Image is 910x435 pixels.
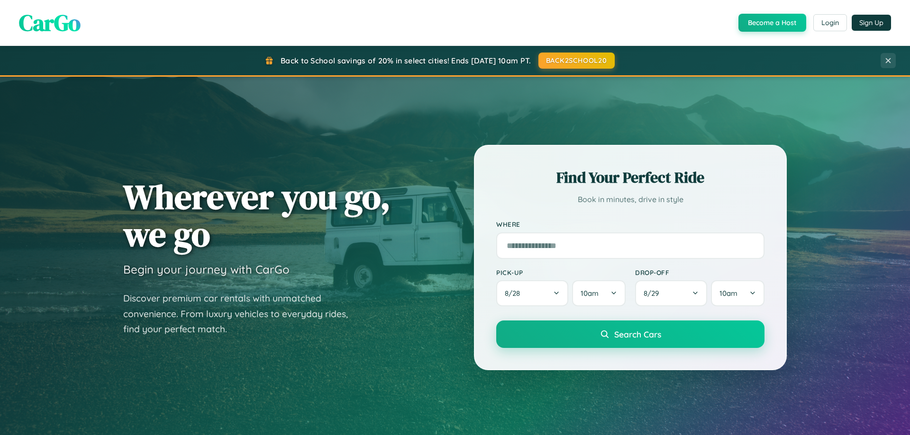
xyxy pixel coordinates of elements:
button: Sign Up [852,15,891,31]
button: Become a Host [738,14,806,32]
p: Book in minutes, drive in style [496,193,764,206]
button: Search Cars [496,320,764,348]
label: Pick-up [496,268,626,276]
button: Login [813,14,847,31]
button: BACK2SCHOOL20 [538,53,615,69]
span: Search Cars [614,329,661,339]
span: CarGo [19,7,81,38]
h3: Begin your journey with CarGo [123,262,290,276]
span: 8 / 29 [644,289,664,298]
button: 8/28 [496,280,568,306]
h2: Find Your Perfect Ride [496,167,764,188]
span: 10am [581,289,599,298]
button: 10am [711,280,764,306]
label: Where [496,221,764,229]
h1: Wherever you go, we go [123,178,391,253]
button: 8/29 [635,280,707,306]
span: 10am [719,289,737,298]
span: 8 / 28 [505,289,525,298]
p: Discover premium car rentals with unmatched convenience. From luxury vehicles to everyday rides, ... [123,291,360,337]
label: Drop-off [635,268,764,276]
span: Back to School savings of 20% in select cities! Ends [DATE] 10am PT. [281,56,531,65]
button: 10am [572,280,626,306]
